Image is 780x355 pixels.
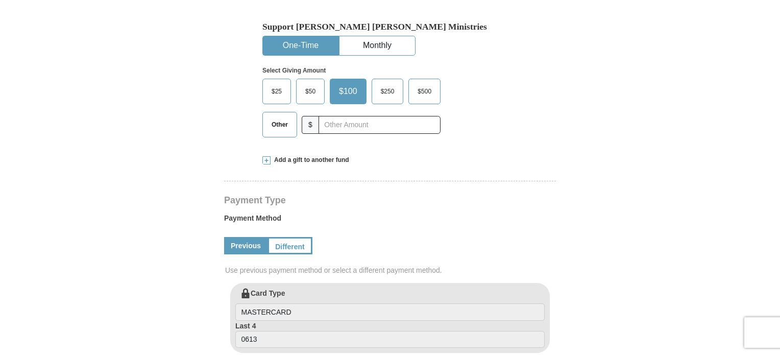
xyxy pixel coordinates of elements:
span: $500 [412,84,436,99]
span: $25 [266,84,287,99]
label: Payment Method [224,213,556,228]
span: $100 [334,84,362,99]
span: Add a gift to another fund [271,156,349,164]
strong: Select Giving Amount [262,67,326,74]
input: Card Type [235,303,545,321]
span: $250 [376,84,400,99]
span: Other [266,117,293,132]
span: $50 [300,84,321,99]
button: Monthly [339,36,415,55]
span: $ [302,116,319,134]
h4: Payment Type [224,196,556,204]
label: Card Type [235,288,545,321]
input: Other Amount [319,116,441,134]
h5: Support [PERSON_NAME] [PERSON_NAME] Ministries [262,21,518,32]
span: Use previous payment method or select a different payment method. [225,265,557,275]
button: One-Time [263,36,338,55]
input: Last 4 [235,331,545,348]
label: Last 4 [235,321,545,348]
a: Different [267,237,312,254]
a: Previous [224,237,267,254]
